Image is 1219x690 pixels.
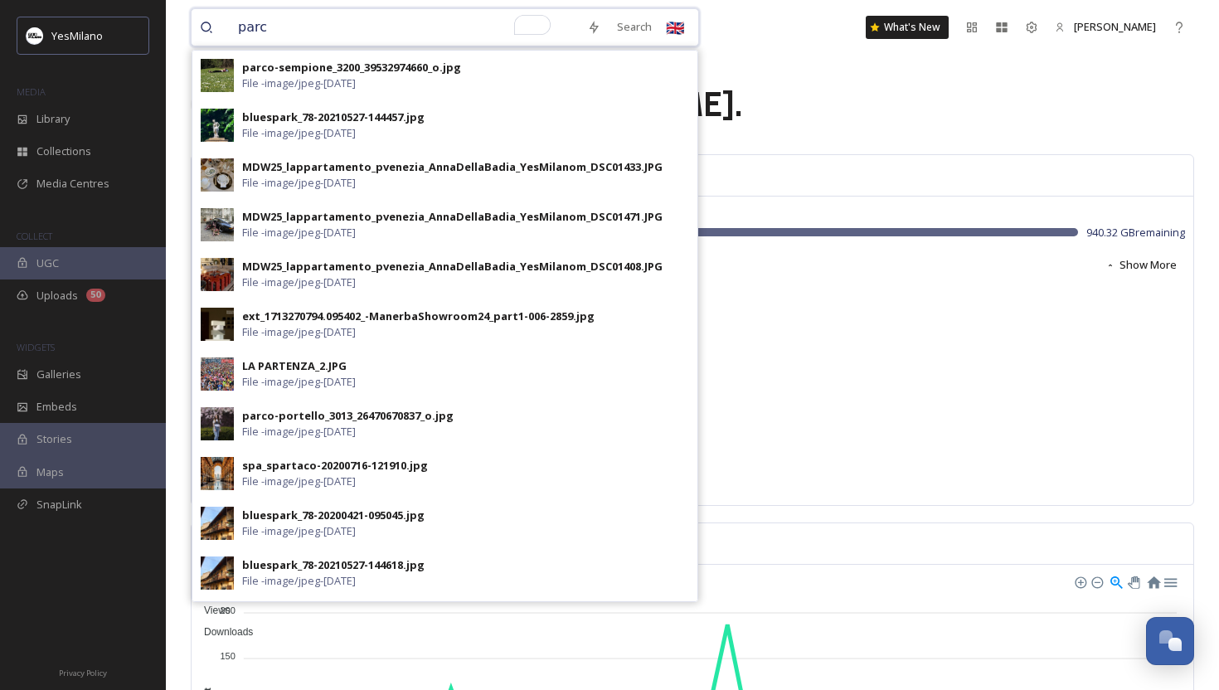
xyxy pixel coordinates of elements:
[242,358,347,374] div: LA PARTENZA_2.JPG
[36,497,82,513] span: SnapLink
[230,9,579,46] input: To enrich screen reader interactions, please activate Accessibility in Grammarly extension settings
[242,374,356,390] span: File - image/jpeg - [DATE]
[36,176,109,192] span: Media Centres
[201,556,234,590] img: bluespark_78-20210527-144618.jpg
[201,507,234,540] img: 1c72ba3cec3db62fab90cd5c8a99a80f69c6efc782a1459c60f8f6fc24a09769.jpg
[201,407,234,440] img: parco-portello_3013_26470670837_o.jpg
[1109,574,1123,588] div: Selection Zoom
[17,85,46,98] span: MEDIA
[242,275,356,290] span: File - image/jpeg - [DATE]
[242,573,356,589] span: File - image/jpeg - [DATE]
[36,399,77,415] span: Embeds
[1074,19,1156,34] span: [PERSON_NAME]
[242,424,356,440] span: File - image/jpeg - [DATE]
[36,111,70,127] span: Library
[86,289,105,302] div: 50
[201,158,234,192] img: a04a8093-4505-4b2d-b220-42223a08b9ba.jpg
[201,59,234,92] img: parco-sempione_3200_39532974660_o.jpg
[59,662,107,682] a: Privacy Policy
[242,309,595,324] div: ext_1713270794.095402_-ManerbaShowroom24_part1-006-2859.jpg
[242,75,356,91] span: File - image/jpeg - [DATE]
[221,651,236,661] tspan: 150
[242,458,428,474] div: spa_spartaco-20200716-121910.jpg
[866,16,949,39] a: What's New
[36,288,78,304] span: Uploads
[1097,249,1185,281] button: Show More
[242,60,461,75] div: parco-sempione_3200_39532974660_o.jpg
[192,626,253,638] span: Downloads
[59,668,107,678] span: Privacy Policy
[242,324,356,340] span: File - image/jpeg - [DATE]
[201,357,234,391] img: LA%2520PARTENZA_2.JPG
[1146,574,1160,588] div: Reset Zoom
[1146,617,1194,665] button: Open Chat
[192,605,231,616] span: Views
[221,605,236,615] tspan: 200
[1163,574,1177,588] div: Menu
[17,341,55,353] span: WIDGETS
[242,523,356,539] span: File - image/jpeg - [DATE]
[36,431,72,447] span: Stories
[1128,576,1138,586] div: Panning
[1047,11,1164,43] a: [PERSON_NAME]
[242,125,356,141] span: File - image/jpeg - [DATE]
[201,258,234,291] img: 43f56e63-e2ef-4858-9dab-fb26393230ac.jpg
[242,408,454,424] div: parco-portello_3013_26470670837_o.jpg
[201,308,234,341] img: -ManerbaShowroom24_part1-006-2859.jpg
[1086,225,1185,241] span: 940.32 GB remaining
[242,474,356,489] span: File - image/jpeg - [DATE]
[660,12,690,42] div: 🇬🇧
[1074,576,1085,587] div: Zoom In
[242,225,356,241] span: File - image/jpeg - [DATE]
[36,464,64,480] span: Maps
[242,209,663,225] div: MDW25_lappartamento_pvenezia_AnnaDellaBadia_YesMilanom_DSC01471.JPG
[242,175,356,191] span: File - image/jpeg - [DATE]
[201,208,234,241] img: f9d28093-7f1e-4cdd-8b56-b0ca6e09df1e.jpg
[609,11,660,43] div: Search
[242,159,663,175] div: MDW25_lappartamento_pvenezia_AnnaDellaBadia_YesMilanom_DSC01433.JPG
[242,508,425,523] div: bluespark_78-20200421-095045.jpg
[17,230,52,242] span: COLLECT
[201,109,234,142] img: bluespark_78-20210527-144457.jpg
[1090,576,1102,587] div: Zoom Out
[242,259,663,275] div: MDW25_lappartamento_pvenezia_AnnaDellaBadia_YesMilanom_DSC01408.JPG
[201,457,234,490] img: e2c2ceb17affb4537eae70b44fa7cedfbf2e6de347960f87d7e5011aa47d6783.jpg
[36,143,91,159] span: Collections
[242,109,425,125] div: bluespark_78-20210527-144457.jpg
[36,367,81,382] span: Galleries
[36,255,59,271] span: UGC
[242,557,425,573] div: bluespark_78-20210527-144618.jpg
[27,27,43,44] img: Logo%20YesMilano%40150x.png
[51,28,103,43] span: YesMilano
